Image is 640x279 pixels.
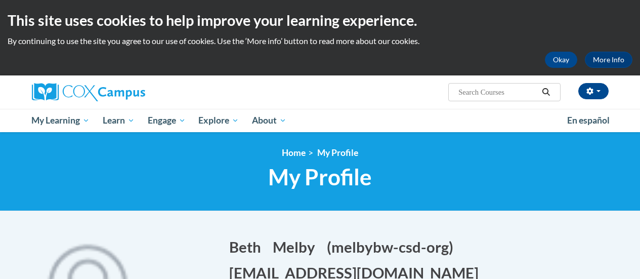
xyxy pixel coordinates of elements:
span: My Profile [317,147,358,158]
a: Engage [141,109,192,132]
a: Explore [192,109,245,132]
button: Search [538,86,553,98]
a: En español [561,110,616,131]
span: My Learning [31,114,90,127]
a: Learn [96,109,141,132]
p: By continuing to use the site you agree to our use of cookies. Use the ‘More info’ button to read... [8,35,632,47]
button: Okay [545,52,577,68]
img: Cox Campus [32,83,145,101]
a: My Learning [25,109,97,132]
a: Home [282,147,306,158]
span: My Profile [268,164,372,190]
span: Engage [148,114,186,127]
button: Edit first name [229,236,268,257]
span: Explore [198,114,239,127]
a: More Info [585,52,632,68]
input: Search Courses [457,86,538,98]
button: Edit screen name [327,236,460,257]
button: Account Settings [578,83,609,99]
span: En español [567,115,610,126]
span: About [252,114,286,127]
h2: This site uses cookies to help improve your learning experience. [8,10,632,30]
span: Learn [103,114,135,127]
div: Main menu [24,109,616,132]
a: About [245,109,293,132]
button: Edit last name [273,236,322,257]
